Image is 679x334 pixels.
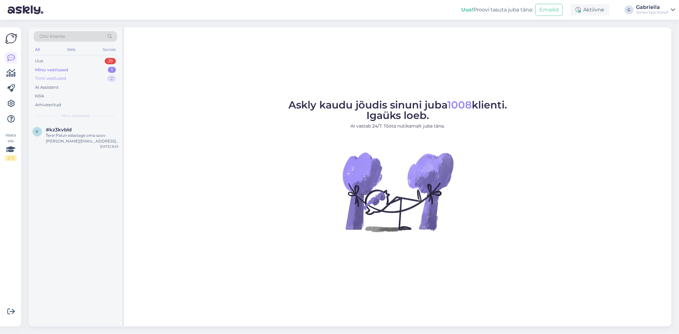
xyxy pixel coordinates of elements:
div: 2 / 3 [5,155,17,161]
div: 2 [107,75,116,82]
img: Askly Logo [5,32,17,45]
div: [DATE] 8:43 [100,144,118,149]
a: GabriellaJohan Spa Hotell [636,5,675,15]
div: Tiimi vestlused [35,75,66,82]
div: AI Assistent [35,84,59,91]
button: Emailid [535,4,563,16]
div: Socials [102,45,117,54]
div: Vaata siia [5,132,17,161]
div: Proovi tasuta juba täna: [461,6,533,14]
p: AI vastab 24/7. Tööta nutikamalt juba täna. [288,123,507,129]
b: Uus! [461,7,473,13]
div: 1 [108,67,116,73]
div: G [625,5,633,14]
div: Kõik [35,93,44,99]
div: Tere! Palun edastage oma soov: [PERSON_NAME][EMAIL_ADDRESS][DOMAIN_NAME] ning saame Teile pakkumi... [46,133,118,144]
div: Arhiveeritud [35,102,61,108]
img: No Chat active [341,135,455,249]
span: Otsi kliente [39,33,65,40]
span: Askly kaudu jõudis sinuni juba klienti. Igaüks loeb. [288,99,507,122]
span: #kz3kvbld [46,127,72,133]
span: Minu vestlused [61,113,90,119]
div: Gabriella [636,5,668,10]
div: Johan Spa Hotell [636,10,668,15]
span: 1008 [447,99,472,111]
div: Aktiivne [570,4,609,16]
div: Minu vestlused [35,67,68,73]
div: Web [66,45,77,54]
div: 29 [105,58,116,64]
span: k [36,129,39,134]
div: All [34,45,41,54]
div: Uus [35,58,43,64]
